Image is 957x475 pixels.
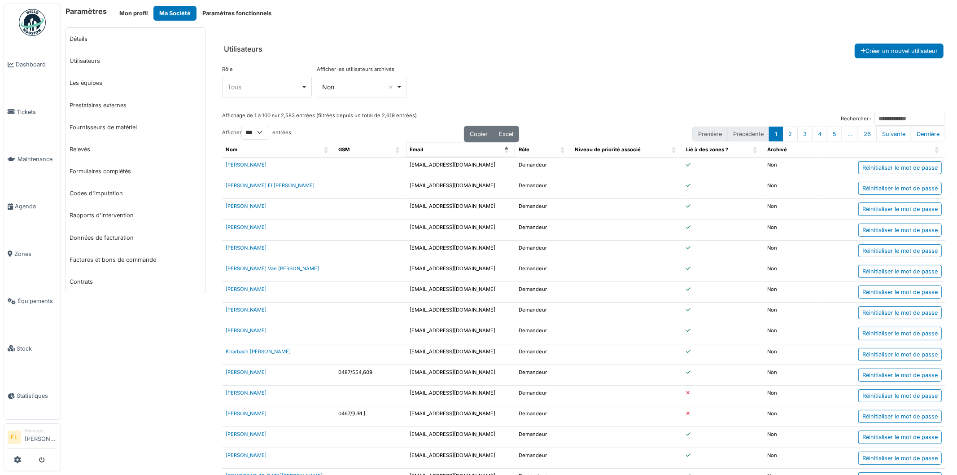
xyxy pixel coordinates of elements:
td: [EMAIL_ADDRESS][DOMAIN_NAME] [406,344,515,365]
div: Réinitialiser le mot de passe [858,431,942,444]
div: Réinitialiser le mot de passe [858,182,942,195]
td: Non [764,220,820,240]
button: Ma Société [153,6,197,21]
span: Nom [226,146,237,153]
div: Réinitialiser le mot de passe [858,369,942,382]
td: Demandeur [515,303,571,323]
a: [PERSON_NAME] [226,203,267,209]
span: Agenda [15,202,57,211]
a: [PERSON_NAME] [226,390,267,396]
a: Détails [66,28,205,50]
span: Rôle: Activate to sort [560,142,566,157]
td: Non [764,427,820,448]
td: Demandeur [515,282,571,303]
td: Non [764,178,820,199]
td: Demandeur [515,448,571,468]
td: 0487/554,609 [335,365,406,385]
td: Non [764,261,820,281]
td: Demandeur [515,344,571,365]
a: Utilisateurs [66,50,205,72]
span: Stock [17,344,57,353]
div: Affichage de 1 à 100 sur 2,583 entrées (filtrées depuis un total de 2,619 entrées) [222,112,417,126]
a: Codes d'imputation [66,182,205,204]
a: FL Manager[PERSON_NAME] [8,427,57,449]
label: Afficher les utilisateurs archivés [317,66,394,73]
div: Réinitialiser le mot de passe [858,389,942,402]
td: Demandeur [515,157,571,178]
a: Fournisseurs de matériel [66,116,205,138]
td: Demandeur [515,220,571,240]
span: Dashboard [16,60,57,69]
li: FL [8,431,21,444]
a: [PERSON_NAME] [226,431,267,437]
a: Mon profil [114,6,153,21]
button: Créer un nouvel utilisateur [855,44,944,58]
div: Non [323,82,396,92]
a: Factures et bons de commande [66,249,205,271]
a: [PERSON_NAME] [226,162,267,168]
td: Non [764,448,820,468]
td: Demandeur [515,199,571,220]
div: Manager [25,427,57,434]
span: Excel [499,131,513,137]
span: Nom: Activate to sort [324,142,330,157]
td: [EMAIL_ADDRESS][DOMAIN_NAME] [406,427,515,448]
button: Paramètres fonctionnels [197,6,277,21]
button: 2 [782,127,798,141]
div: Réinitialiser le mot de passe [858,348,942,361]
a: Prestataires externes [66,94,205,116]
a: [PERSON_NAME] El [PERSON_NAME] [226,182,315,189]
span: Équipements [17,297,57,305]
li: [PERSON_NAME] [25,427,57,447]
a: [PERSON_NAME] [226,245,267,251]
span: Archivé [767,146,787,153]
div: Réinitialiser le mot de passe [858,265,942,278]
select: Afficherentrées [241,126,269,140]
a: Agenda [4,183,61,230]
a: Équipements [4,277,61,325]
a: [PERSON_NAME] [226,369,267,375]
button: Excel [493,126,519,142]
div: Réinitialiser le mot de passe [858,306,942,319]
button: Next [876,127,911,141]
button: 1 [769,127,783,141]
td: [EMAIL_ADDRESS][DOMAIN_NAME] [406,220,515,240]
a: [PERSON_NAME] Van [PERSON_NAME] [226,265,319,272]
div: Réinitialiser le mot de passe [858,286,942,299]
span: Maintenance [17,155,57,163]
div: Réinitialiser le mot de passe [858,202,942,216]
nav: pagination [692,127,945,141]
td: [EMAIL_ADDRESS][DOMAIN_NAME] [406,323,515,344]
span: Lié à des zones ?: Activate to sort [753,142,758,157]
div: Réinitialiser le mot de passe [858,161,942,174]
td: [EMAIL_ADDRESS][DOMAIN_NAME] [406,448,515,468]
span: GSM [339,146,350,153]
label: Rechercher : [841,115,871,123]
button: 26 [858,127,877,141]
label: Afficher entrées [222,126,291,140]
td: Demandeur [515,386,571,406]
td: Demandeur [515,323,571,344]
td: Demandeur [515,365,571,385]
td: [EMAIL_ADDRESS][DOMAIN_NAME] [406,386,515,406]
a: Maintenance [4,136,61,183]
td: Non [764,406,820,427]
span: GSM: Activate to sort [395,142,401,157]
td: [EMAIL_ADDRESS][DOMAIN_NAME] [406,282,515,303]
button: 5 [827,127,842,141]
a: Dashboard [4,41,61,88]
a: Tickets [4,88,61,135]
a: Kharbach [PERSON_NAME] [226,348,291,355]
div: Réinitialiser le mot de passe [858,224,942,237]
span: Niveau de priorité associé : Activate to sort [672,142,677,157]
td: Non [764,365,820,385]
span: Copier [470,131,488,137]
span: Niveau de priorité associé [575,146,641,153]
td: Non [764,199,820,220]
td: Non [764,282,820,303]
div: Réinitialiser le mot de passe [858,410,942,423]
span: Tickets [17,108,57,116]
td: Demandeur [515,427,571,448]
